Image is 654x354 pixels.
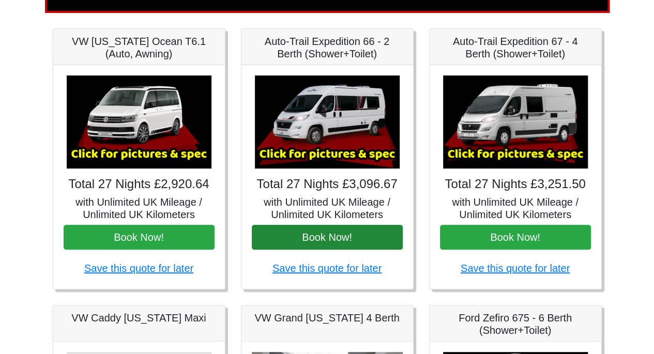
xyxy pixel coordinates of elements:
[272,263,382,274] a: Save this quote for later
[64,35,215,60] h5: VW [US_STATE] Ocean T6.1 (Auto, Awning)
[252,177,403,192] h4: Total 27 Nights £3,096.67
[64,196,215,221] h5: with Unlimited UK Mileage / Unlimited UK Kilometers
[252,35,403,60] h5: Auto-Trail Expedition 66 - 2 Berth (Shower+Toilet)
[64,225,215,250] button: Book Now!
[64,177,215,192] h4: Total 27 Nights £2,920.64
[64,312,215,324] h5: VW Caddy [US_STATE] Maxi
[440,35,591,60] h5: Auto-Trail Expedition 67 - 4 Berth (Shower+Toilet)
[440,225,591,250] button: Book Now!
[252,196,403,221] h5: with Unlimited UK Mileage / Unlimited UK Kilometers
[252,312,403,324] h5: VW Grand [US_STATE] 4 Berth
[440,196,591,221] h5: with Unlimited UK Mileage / Unlimited UK Kilometers
[440,177,591,192] h4: Total 27 Nights £3,251.50
[443,75,588,168] img: Auto-Trail Expedition 67 - 4 Berth (Shower+Toilet)
[255,75,400,168] img: Auto-Trail Expedition 66 - 2 Berth (Shower+Toilet)
[84,263,193,274] a: Save this quote for later
[252,225,403,250] button: Book Now!
[440,312,591,336] h5: Ford Zefiro 675 - 6 Berth (Shower+Toilet)
[461,263,570,274] a: Save this quote for later
[67,75,211,168] img: VW California Ocean T6.1 (Auto, Awning)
